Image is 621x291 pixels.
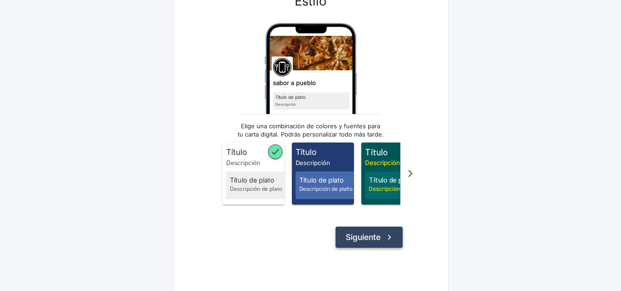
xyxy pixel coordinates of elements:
span: Descripción [365,158,423,167]
span: Descripción de plato [230,185,287,193]
span: Título [296,146,354,158]
span: Seleccionado [268,144,283,159]
span: Descripción [296,158,354,167]
p: Elige una combinación de colores y fuentes para tu carta digital. Podrás personalizar todo más ta... [219,122,403,139]
div: Vista previa [265,23,357,114]
span: Título de plato [369,175,426,185]
span: Vista previa de carta verde botanico [361,143,423,205]
button: verde botanico [361,143,423,205]
span: Descripción de plato [299,185,356,193]
button: Scroll a la derecha [400,164,420,183]
button: Fondo blanco por defecto [222,143,285,205]
span: Título [365,146,423,158]
button: azul sardine [292,143,354,205]
span: Descripción de plato [369,185,426,193]
span: Título [226,146,285,158]
span: Título de plato [299,175,356,185]
button: Siguiente [336,227,403,248]
span: Vista previa de carta azul sardine [292,143,354,205]
span: Vista previa de carta Fondo blanco por defecto [222,143,285,205]
span: Descripción [226,158,285,167]
span: Título de plato [230,175,287,185]
img: Marco de teléfono [265,23,357,210]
